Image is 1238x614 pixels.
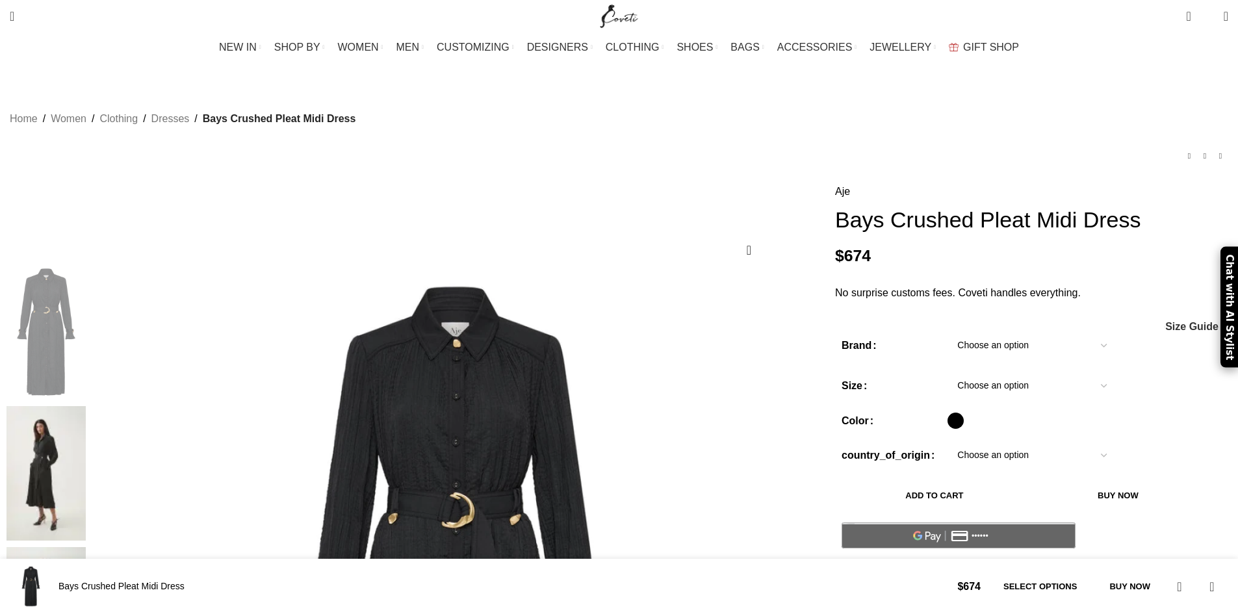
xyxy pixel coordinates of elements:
[58,580,948,593] h4: Bays Crushed Pleat Midi Dress
[219,41,257,53] span: NEW IN
[839,556,1078,557] iframe: Secure payment input frame
[396,41,420,53] span: MEN
[1096,573,1163,600] button: Buy now
[10,110,38,127] a: Home
[10,110,355,127] nav: Breadcrumb
[338,41,379,53] span: WOMEN
[990,573,1090,600] a: Select options
[972,531,988,541] text: ••••••
[10,565,52,608] img: Aje Black Dresses
[1201,3,1214,29] div: My Wishlist
[835,247,844,264] span: $
[51,110,86,127] a: Women
[3,34,1235,60] div: Main navigation
[1204,13,1213,23] span: 0
[606,41,660,53] span: CLOTHING
[274,34,325,60] a: SHOP BY
[437,34,514,60] a: CUSTOMIZING
[842,482,1027,509] button: Add to cart
[842,522,1076,548] button: Pay with GPay
[730,41,759,53] span: BAGS
[338,34,383,60] a: WOMEN
[99,110,138,127] a: Clothing
[274,41,320,53] span: SHOP BY
[597,10,641,21] a: Site logo
[396,34,424,60] a: MEN
[842,413,873,429] label: Color
[957,581,981,592] bdi: 674
[1181,148,1197,164] a: Previous product
[1165,322,1219,332] a: Size Guide
[151,110,190,127] a: Dresses
[219,34,261,60] a: NEW IN
[527,34,593,60] a: DESIGNERS
[949,34,1019,60] a: GIFT SHOP
[777,34,857,60] a: ACCESSORIES
[842,337,877,354] label: Brand
[1187,6,1197,16] span: 0
[677,34,717,60] a: SHOES
[835,285,1228,301] p: No surprise customs fees. Coveti handles everything.
[835,183,850,200] a: Aje
[6,264,86,400] img: Aje Black Dresses
[527,41,588,53] span: DESIGNERS
[835,247,871,264] bdi: 674
[1180,3,1197,29] a: 0
[1034,482,1202,509] button: Buy now
[870,41,931,53] span: JEWELLERY
[3,3,21,29] a: Search
[963,41,1019,53] span: GIFT SHOP
[842,447,935,464] label: country_of_origin
[677,41,713,53] span: SHOES
[835,207,1228,233] h1: Bays Crushed Pleat Midi Dress
[949,43,959,51] img: GiftBag
[870,34,936,60] a: JEWELLERY
[1213,148,1228,164] a: Next product
[6,406,86,541] img: aje
[842,377,867,394] label: Size
[437,41,509,53] span: CUSTOMIZING
[203,110,356,127] span: Bays Crushed Pleat Midi Dress
[777,41,853,53] span: ACCESSORIES
[606,34,664,60] a: CLOTHING
[957,581,963,592] span: $
[730,34,764,60] a: BAGS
